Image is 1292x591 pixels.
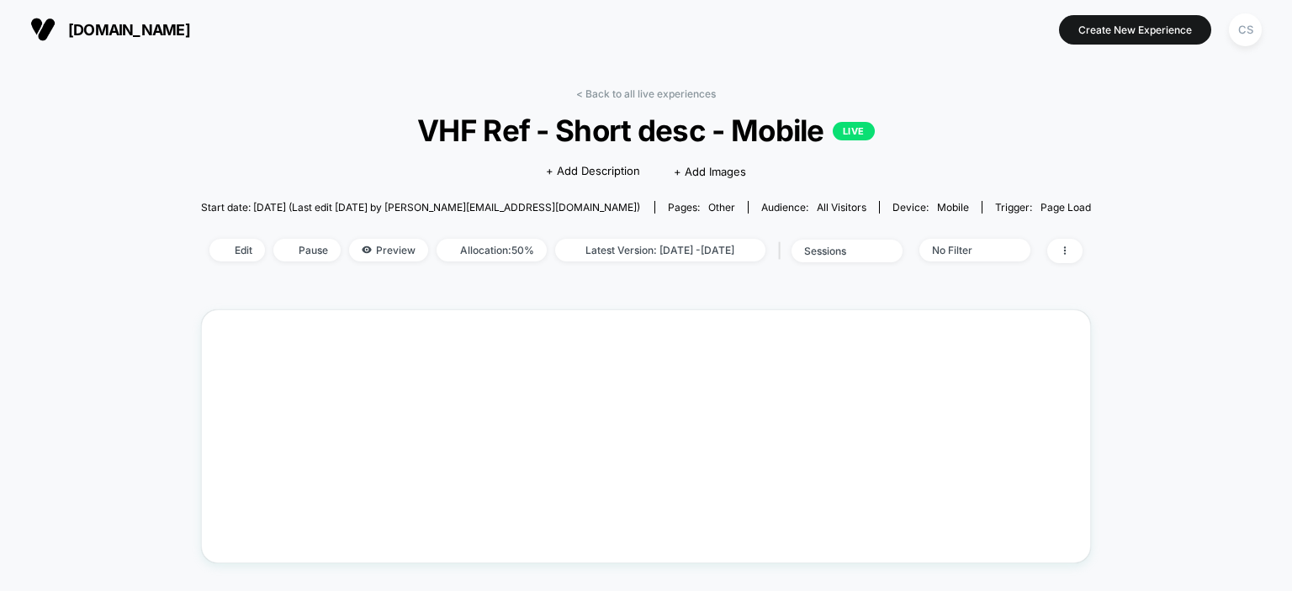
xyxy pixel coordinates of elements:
[937,201,969,214] span: mobile
[804,245,871,257] div: sessions
[30,17,56,42] img: Visually logo
[674,165,746,178] span: + Add Images
[25,16,195,43] button: [DOMAIN_NAME]
[932,244,999,256] div: No Filter
[68,21,190,39] span: [DOMAIN_NAME]
[201,201,640,214] span: Start date: [DATE] (Last edit [DATE] by [PERSON_NAME][EMAIL_ADDRESS][DOMAIN_NAME])
[349,239,428,261] span: Preview
[761,201,866,214] div: Audience:
[555,239,765,261] span: Latest Version: [DATE] - [DATE]
[546,163,640,180] span: + Add Description
[209,239,265,261] span: Edit
[833,122,875,140] p: LIVE
[437,239,547,261] span: Allocation: 50%
[1224,13,1267,47] button: CS
[1059,15,1211,45] button: Create New Experience
[879,201,982,214] span: Device:
[668,201,735,214] div: Pages:
[708,201,735,214] span: other
[774,239,792,263] span: |
[1229,13,1262,46] div: CS
[1040,201,1091,214] span: Page Load
[273,239,341,261] span: Pause
[817,201,866,214] span: All Visitors
[246,113,1047,148] span: VHF Ref - Short desc - Mobile
[576,87,716,100] a: < Back to all live experiences
[995,201,1091,214] div: Trigger:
